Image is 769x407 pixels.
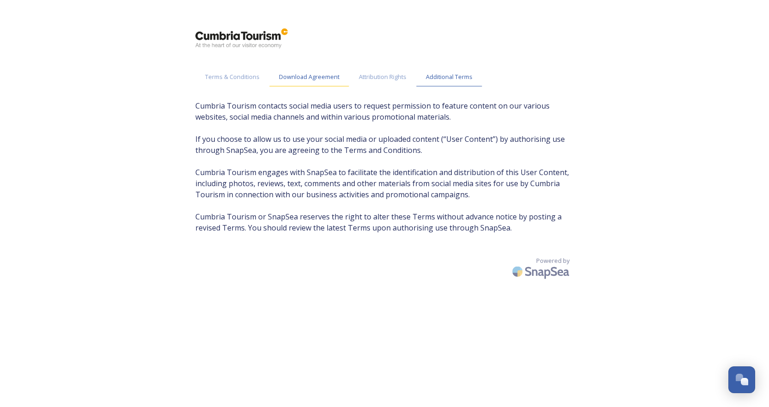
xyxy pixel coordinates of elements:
span: Download Agreement [279,73,339,81]
span: Terms & Conditions [205,73,260,81]
img: SnapSea Logo [509,261,574,282]
span: Additional Terms [426,73,472,81]
span: Powered by [536,256,569,265]
span: Attribution Rights [359,73,406,81]
span: Cumbria Tourism contacts social media users to request permission to feature content on our vario... [195,100,574,233]
button: Open Chat [728,366,755,393]
img: ct_logo.png [195,28,288,49]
